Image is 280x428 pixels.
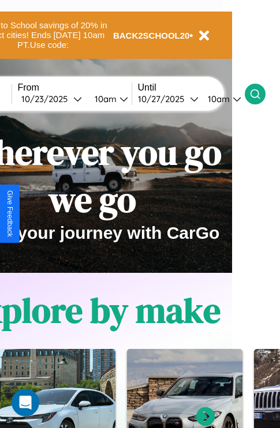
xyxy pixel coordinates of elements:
[12,389,39,416] iframe: Intercom live chat
[6,190,14,237] div: Give Feedback
[202,93,233,104] div: 10am
[18,93,85,105] button: 10/23/2025
[85,93,132,105] button: 10am
[113,31,190,40] b: BACK2SCHOOL20
[199,93,245,105] button: 10am
[89,93,120,104] div: 10am
[18,82,132,93] label: From
[21,93,73,104] div: 10 / 23 / 2025
[138,82,245,93] label: Until
[138,93,190,104] div: 10 / 27 / 2025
